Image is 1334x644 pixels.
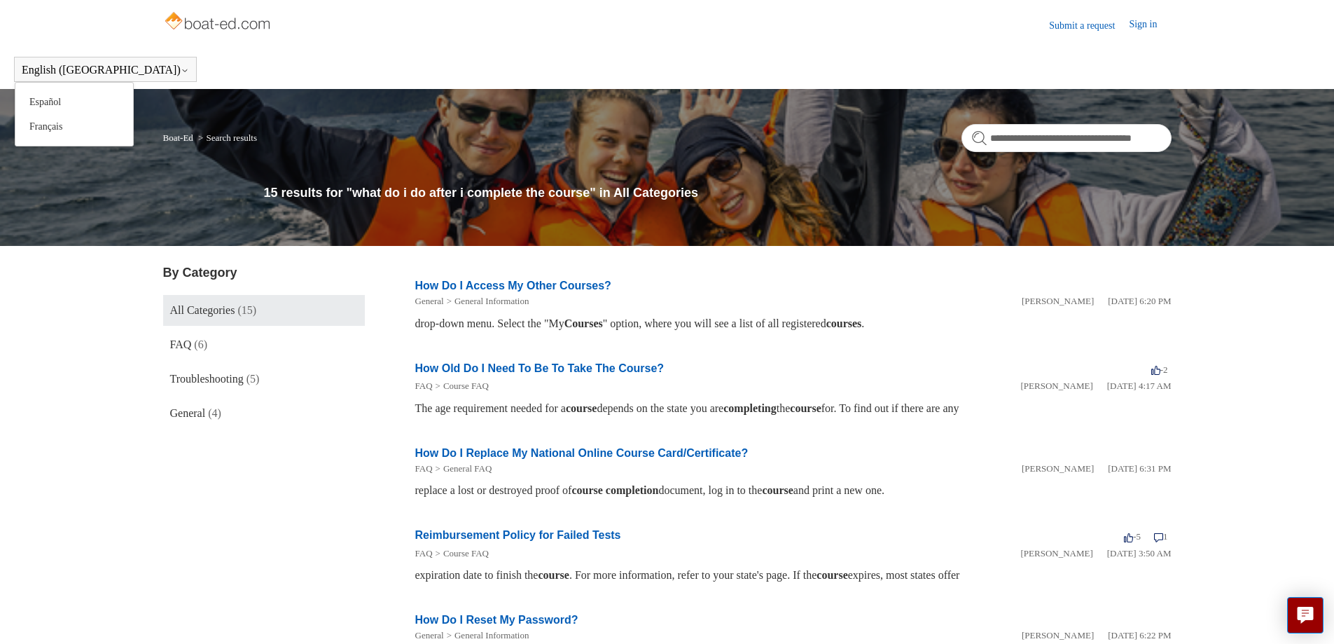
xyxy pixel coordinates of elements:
[163,295,365,326] a: All Categories (15)
[606,484,659,496] em: completion
[194,338,207,350] span: (6)
[1124,531,1141,542] span: -5
[170,338,192,350] span: FAQ
[444,629,529,643] li: General Information
[433,462,492,476] li: General FAQ
[415,400,1172,417] div: The age requirement needed for a depends on the state you are the for. To find out if there are any
[1108,463,1171,474] time: 01/05/2024, 18:31
[415,547,433,561] li: FAQ
[1022,629,1094,643] li: [PERSON_NAME]
[237,304,256,316] span: (15)
[415,614,578,626] a: How Do I Reset My Password?
[170,373,244,385] span: Troubleshooting
[433,379,489,393] li: Course FAQ
[415,362,665,374] a: How Old Do I Need To Be To Take The Course?
[1287,597,1323,633] button: Live chat
[1020,379,1092,393] li: [PERSON_NAME]
[571,484,602,496] em: course
[15,90,133,114] a: Español
[170,407,206,419] span: General
[443,381,489,391] a: Course FAQ
[1022,294,1094,308] li: [PERSON_NAME]
[1154,531,1168,542] span: 1
[723,402,777,414] em: completing
[443,548,489,559] a: Course FAQ
[415,462,433,476] li: FAQ
[208,407,221,419] span: (4)
[415,463,433,474] a: FAQ
[415,447,749,459] a: How Do I Replace My National Online Course Card/Certificate?
[415,567,1172,584] div: expiration date to finish the . For more information, refer to your state's page. If the expires,...
[195,132,257,143] li: Search results
[415,482,1172,499] div: replace a lost or destroyed proof of document, log in to the and print a new one.
[163,132,193,143] a: Boat-Ed
[163,8,275,36] img: Boat-Ed Help Center home page
[1020,547,1092,561] li: [PERSON_NAME]
[1107,548,1172,559] time: 03/16/2022, 03:50
[246,373,260,385] span: (5)
[961,124,1172,152] input: Search
[454,630,529,640] a: General Information
[415,379,433,393] li: FAQ
[1049,18,1129,33] a: Submit a request
[1108,630,1171,640] time: 01/05/2024, 18:22
[826,317,862,329] em: courses
[163,263,365,282] h3: By Category
[163,398,365,429] a: General (4)
[433,547,489,561] li: Course FAQ
[564,317,603,329] em: Courses
[790,402,821,414] em: course
[415,548,433,559] a: FAQ
[415,296,444,306] a: General
[443,463,492,474] a: General FAQ
[415,529,621,541] a: Reimbursement Policy for Failed Tests
[415,280,611,292] a: How Do I Access My Other Courses?
[454,296,529,306] a: General Information
[1108,296,1171,306] time: 01/05/2024, 18:20
[1022,462,1094,476] li: [PERSON_NAME]
[1151,364,1168,375] span: -2
[170,304,235,316] span: All Categories
[415,294,444,308] li: General
[163,132,196,143] li: Boat-Ed
[264,184,1172,203] h1: 15 results for "what do i do after i complete the course" in All Categories
[163,364,365,395] a: Troubleshooting (5)
[415,630,444,640] a: General
[817,569,847,581] em: course
[22,64,189,76] button: English ([GEOGRAPHIC_DATA])
[415,381,433,391] a: FAQ
[163,329,365,360] a: FAQ (6)
[538,569,569,581] em: course
[566,402,597,414] em: course
[1129,17,1171,34] a: Sign in
[415,629,444,643] li: General
[762,484,793,496] em: course
[415,315,1172,332] div: drop-down menu. Select the "My " option, where you will see a list of all registered .
[444,294,529,308] li: General Information
[1107,381,1172,391] time: 03/14/2022, 04:17
[15,114,133,139] a: Français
